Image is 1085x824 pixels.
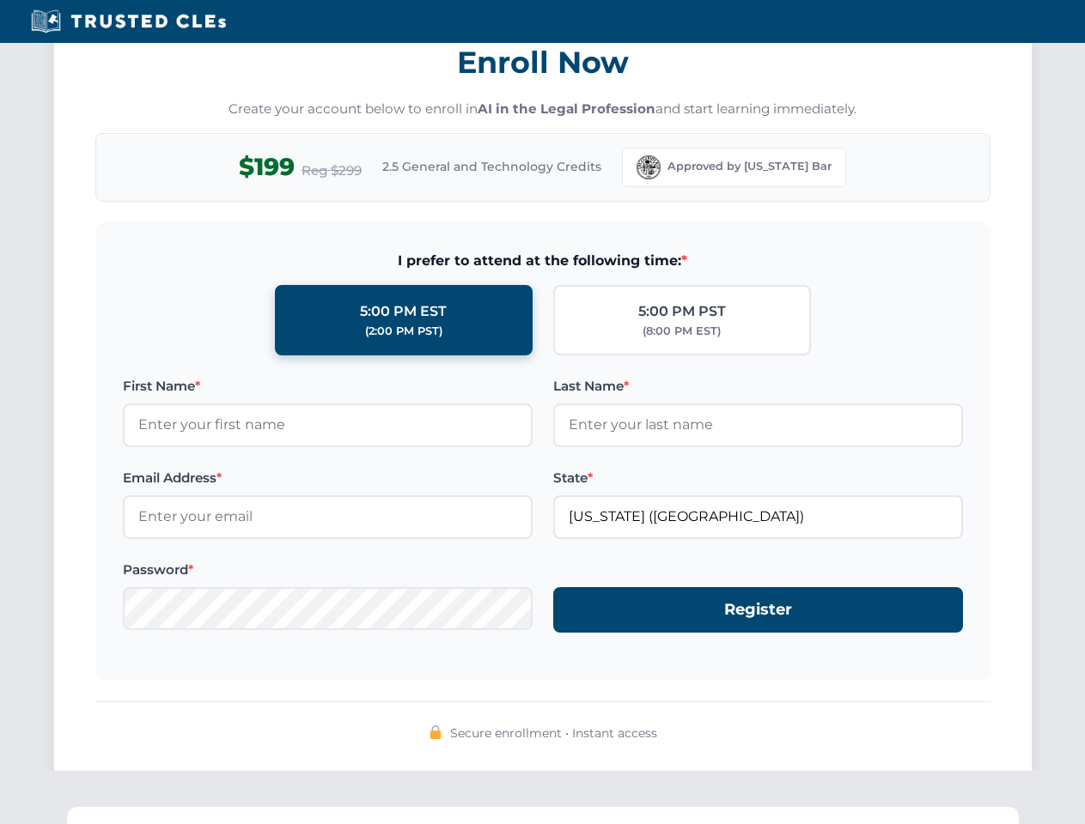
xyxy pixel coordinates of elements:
[95,100,991,119] p: Create your account below to enroll in and start learning immediately.
[123,560,533,580] label: Password
[553,376,963,397] label: Last Name
[239,148,295,186] span: $199
[429,725,442,739] img: 🔒
[382,157,601,176] span: 2.5 General and Technology Credits
[553,403,963,446] input: Enter your last name
[123,250,963,272] span: I prefer to attend at the following time:
[302,161,362,181] span: Reg $299
[123,376,533,397] label: First Name
[553,468,963,488] label: State
[365,323,442,340] div: (2:00 PM PST)
[95,35,991,89] h3: Enroll Now
[123,403,533,446] input: Enter your first name
[360,300,447,323] div: 5:00 PM EST
[637,155,661,179] img: Florida Bar
[667,158,832,175] span: Approved by [US_STATE] Bar
[450,724,657,742] span: Secure enrollment • Instant access
[123,495,533,538] input: Enter your email
[643,323,721,340] div: (8:00 PM EST)
[478,100,655,117] strong: AI in the Legal Profession
[553,495,963,538] input: Florida (FL)
[123,468,533,488] label: Email Address
[553,587,963,633] button: Register
[638,300,726,323] div: 5:00 PM PST
[26,9,231,34] img: Trusted CLEs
